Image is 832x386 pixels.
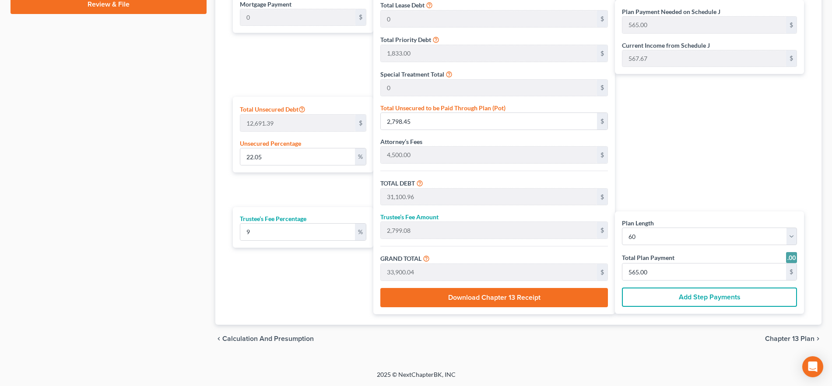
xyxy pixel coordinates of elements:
label: GRAND TOTAL [380,254,421,263]
input: 0.00 [240,148,355,165]
input: 0.00 [381,45,597,62]
div: $ [597,45,607,62]
a: Round to nearest dollar [786,252,797,263]
input: 0.00 [622,263,786,280]
i: chevron_left [215,335,222,342]
div: $ [786,263,797,280]
div: $ [786,17,797,33]
span: Chapter 13 Plan [765,335,814,342]
label: Special Treatment Total [380,70,444,79]
div: $ [597,147,607,163]
div: % [355,148,366,165]
label: Plan Payment Needed on Schedule J [622,7,720,16]
button: chevron_left Calculation and Presumption [215,335,314,342]
div: $ [597,189,607,205]
input: 0.00 [381,11,597,27]
input: 0.00 [240,9,355,26]
span: Calculation and Presumption [222,335,314,342]
div: Open Intercom Messenger [802,356,823,377]
div: $ [355,115,366,131]
button: Download Chapter 13 Receipt [380,288,608,307]
div: $ [355,9,366,26]
button: Add Step Payments [622,288,797,307]
label: Trustee’s Fee Amount [380,212,439,221]
div: 2025 © NextChapterBK, INC [167,370,666,386]
label: Plan Length [622,218,654,228]
i: chevron_right [814,335,821,342]
label: Current Income from Schedule J [622,41,710,50]
label: Total Unsecured to be Paid Through Plan (Pot) [380,103,506,112]
label: Total Unsecured Debt [240,104,305,114]
div: $ [597,113,607,130]
div: $ [597,80,607,96]
input: 0.00 [381,264,597,281]
input: 0.00 [381,80,597,96]
div: $ [597,11,607,27]
button: Chapter 13 Plan chevron_right [765,335,821,342]
div: $ [597,264,607,281]
label: Trustee’s Fee Percentage [240,214,306,223]
label: Total Priority Debt [380,35,431,44]
input: 0.00 [381,222,597,239]
input: 0.00 [381,189,597,205]
label: TOTAL DEBT [380,179,415,188]
input: 0.00 [240,115,355,131]
label: Unsecured Percentage [240,139,301,148]
label: Total Plan Payment [622,253,674,262]
input: 0.00 [622,50,786,67]
div: % [355,224,366,240]
div: $ [597,222,607,239]
input: 0.00 [381,147,597,163]
label: Attorney’s Fees [380,137,422,146]
input: 0.00 [622,17,786,33]
input: 0.00 [240,224,355,240]
input: 0.00 [381,113,597,130]
label: Total Lease Debt [380,0,425,10]
div: $ [786,50,797,67]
